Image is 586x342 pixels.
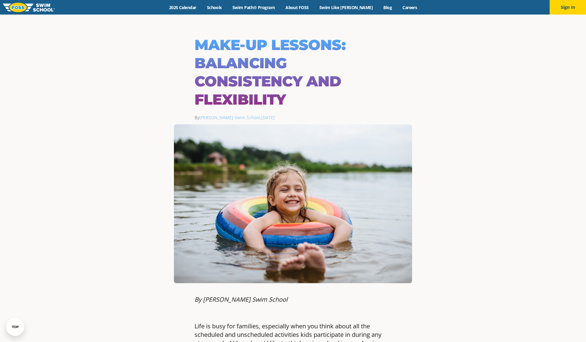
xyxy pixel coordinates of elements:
[195,115,260,120] span: By
[195,36,391,109] h1: Make-Up Lessons: Balancing Consistency and Flexibility
[314,5,378,10] a: Swim Like [PERSON_NAME]
[378,5,397,10] a: Blog
[12,325,19,329] div: TOP
[397,5,422,10] a: Careers
[227,5,280,10] a: Swim Path® Program
[164,5,201,10] a: 2025 Calendar
[199,115,260,120] a: [PERSON_NAME] Swim School
[201,5,227,10] a: Schools
[280,5,314,10] a: About FOSS
[195,295,288,303] em: By [PERSON_NAME] Swim School
[260,115,275,120] span: ,
[261,115,275,120] a: [DATE]
[3,3,55,12] img: FOSS Swim School Logo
